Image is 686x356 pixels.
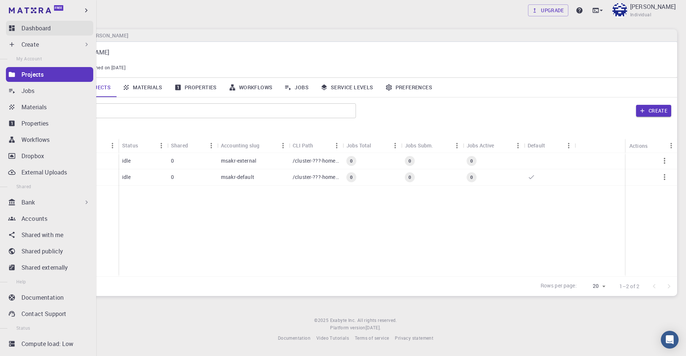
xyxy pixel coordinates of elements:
div: Jobs Active [463,138,524,153]
p: Properties [21,119,49,128]
p: idle [122,173,131,181]
a: Privacy statement [395,335,433,342]
div: Shared [171,138,188,153]
a: Accounts [6,211,93,226]
div: Status [122,138,138,153]
div: Default [528,138,545,153]
span: [DATE] . [366,325,381,330]
span: Documentation [278,335,310,341]
div: Status [118,138,167,153]
p: Accounts [21,214,47,223]
p: External Uploads [21,168,67,177]
p: Jobs [21,86,35,95]
span: All rights reserved. [357,317,397,324]
a: Shared externally [6,260,93,275]
span: Individual [630,11,651,19]
a: External Uploads [6,165,93,180]
p: Projects [21,70,44,79]
button: Menu [107,140,118,152]
button: Sort [259,140,271,152]
div: Default [524,138,575,153]
p: Shared publicly [21,247,63,256]
p: Bank [21,198,35,207]
a: Documentation [6,290,93,305]
div: Jobs Subm. [401,138,463,153]
div: CLI Path [293,138,313,153]
a: Terms of service [355,335,389,342]
span: Video Tutorials [316,335,349,341]
a: Dropbox [6,149,93,163]
p: 0 [171,173,174,181]
div: Create [6,37,93,52]
button: Sort [138,140,150,152]
button: Menu [277,140,289,152]
div: Jobs Total [343,138,401,153]
span: 0 [406,158,414,164]
span: Privacy statement [395,335,433,341]
button: Create [636,105,671,117]
div: Jobs Subm. [405,138,433,153]
button: Menu [389,140,401,152]
img: logo [9,7,51,13]
p: Shared with me [21,230,63,239]
button: Menu [665,140,677,152]
button: Menu [512,140,524,152]
span: 0 [467,158,476,164]
a: Shared with me [6,227,93,242]
p: Materials [21,103,47,112]
p: Documentation [21,293,64,302]
a: Service Levels [315,78,379,97]
span: Support [15,5,41,12]
a: Video Tutorials [316,335,349,342]
div: Actions [629,139,648,153]
p: Shared externally [21,263,68,272]
h6: [PERSON_NAME] [85,31,128,40]
p: Dashboard [21,24,51,33]
span: Platform version [330,324,365,332]
p: [PERSON_NAME] [630,2,676,11]
span: Shared [16,183,31,189]
a: Upgrade [528,4,568,16]
a: Properties [168,78,223,97]
div: Jobs Active [467,138,494,153]
span: Terms of service [355,335,389,341]
a: Documentation [278,335,310,342]
button: Menu [205,140,217,152]
a: Jobs [278,78,315,97]
div: CLI Path [289,138,343,153]
a: Materials [117,78,168,97]
p: /cluster-???-home/msakr/msakr-default [293,173,339,181]
p: 0 [171,157,174,164]
p: Contact Support [21,309,66,318]
a: Jobs [6,83,93,98]
p: /cluster-???-home/msakr/msakr-external [293,157,339,164]
p: msakr-external [221,157,256,164]
a: Compute load: Low [6,336,93,351]
img: Mohamed [612,3,627,18]
span: © 2025 [314,317,330,324]
p: idle [122,157,131,164]
span: Status [16,325,30,331]
span: 0 [406,174,414,180]
span: Help [16,279,26,285]
p: [PERSON_NAME] [64,48,665,57]
p: msakr-default [221,173,254,181]
div: 20 [580,281,608,292]
a: Workflows [6,132,93,147]
a: Shared publicly [6,244,93,259]
p: Rows per page: [541,282,577,290]
button: Menu [331,140,343,152]
a: Contact Support [6,306,93,321]
a: [DATE]. [366,324,381,332]
a: Workflows [223,78,279,97]
div: Accounting slug [221,138,259,153]
button: Sort [188,140,200,152]
div: Bank [6,195,93,210]
a: Preferences [379,78,438,97]
a: Projects [6,67,93,82]
p: Compute load: Low [21,339,74,348]
a: Exabyte Inc. [330,317,356,324]
div: Jobs Total [346,138,371,153]
a: Materials [6,100,93,114]
span: 0 [347,158,356,164]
